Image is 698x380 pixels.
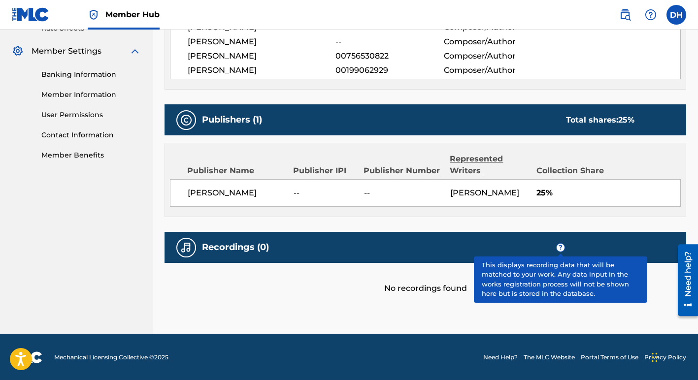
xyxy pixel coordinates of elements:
span: ? [557,244,565,252]
a: Contact Information [41,130,141,140]
img: search [619,9,631,21]
h5: Recordings (0) [202,242,269,253]
span: 00756530822 [335,50,444,62]
span: Composer/Author [444,50,542,62]
span: Composer/Author [444,64,542,76]
div: Total shares: [566,114,634,126]
span: Member Hub [105,9,160,20]
img: Publishers [180,114,192,126]
div: Represented Writers [450,153,529,177]
div: Publisher Name [187,165,286,177]
h5: Publishers (1) [202,114,262,126]
a: Need Help? [483,353,518,362]
div: No recordings found [165,263,686,294]
div: Drag [652,343,658,372]
span: 00199062929 [335,64,444,76]
a: Portal Terms of Use [581,353,638,362]
span: Composer/Author [444,36,542,48]
a: User Permissions [41,110,141,120]
span: -- [364,187,443,199]
div: Help [641,5,661,25]
img: help [645,9,657,21]
iframe: Resource Center [670,240,698,319]
img: Recordings [180,242,192,253]
a: Privacy Policy [644,353,686,362]
span: Member Settings [32,45,101,57]
span: [PERSON_NAME] [188,36,335,48]
span: -- [335,36,444,48]
span: -- [294,187,357,199]
iframe: Chat Widget [649,333,698,380]
div: Publisher IPI [293,165,356,177]
span: [PERSON_NAME] [188,50,335,62]
a: Banking Information [41,69,141,80]
img: expand [129,45,141,57]
a: Member Information [41,90,141,100]
span: Mechanical Licensing Collective © 2025 [54,353,168,362]
img: Top Rightsholder [88,9,100,21]
span: 25% [536,187,681,199]
span: [PERSON_NAME] [188,187,286,199]
div: User Menu [666,5,686,25]
span: [PERSON_NAME] [188,64,335,76]
a: Public Search [615,5,635,25]
img: Member Settings [12,45,24,57]
a: Member Benefits [41,150,141,160]
span: [PERSON_NAME] [450,188,519,197]
span: 25 % [618,115,634,125]
div: Collection Share [536,165,610,177]
img: logo [12,351,42,363]
a: The MLC Website [524,353,575,362]
img: MLC Logo [12,7,50,22]
div: Publisher Number [364,165,442,177]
